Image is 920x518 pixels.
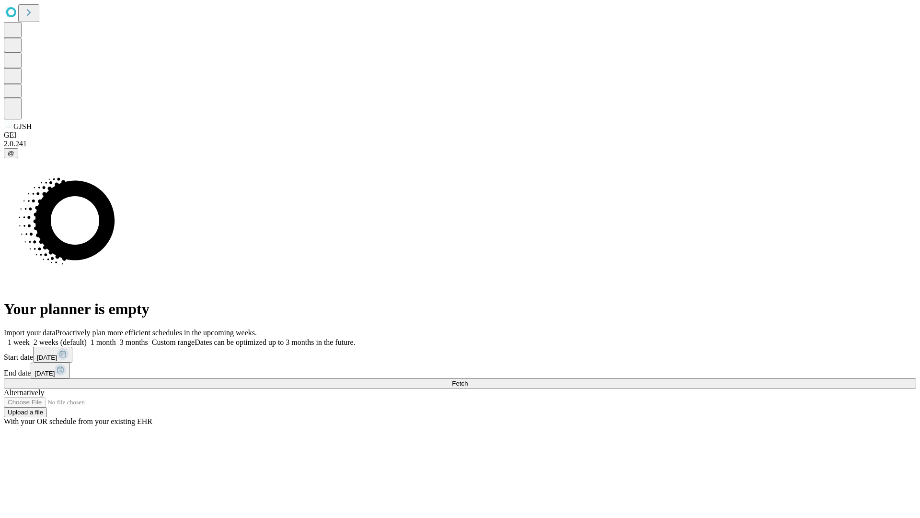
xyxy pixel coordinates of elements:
span: Import your data [4,329,56,337]
span: Alternatively [4,388,44,397]
span: @ [8,150,14,157]
span: Custom range [152,338,195,346]
span: GJSH [13,122,32,130]
span: Fetch [452,380,468,387]
span: [DATE] [34,370,55,377]
div: GEI [4,131,916,140]
span: [DATE] [37,354,57,361]
button: [DATE] [31,363,70,378]
span: 3 months [120,338,148,346]
div: End date [4,363,916,378]
div: Start date [4,347,916,363]
span: 1 week [8,338,30,346]
span: 1 month [91,338,116,346]
div: 2.0.241 [4,140,916,148]
span: With your OR schedule from your existing EHR [4,417,152,425]
span: Dates can be optimized up to 3 months in the future. [195,338,355,346]
button: Upload a file [4,407,47,417]
span: 2 weeks (default) [34,338,87,346]
button: [DATE] [33,347,72,363]
h1: Your planner is empty [4,300,916,318]
button: @ [4,148,18,158]
span: Proactively plan more efficient schedules in the upcoming weeks. [56,329,257,337]
button: Fetch [4,378,916,388]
